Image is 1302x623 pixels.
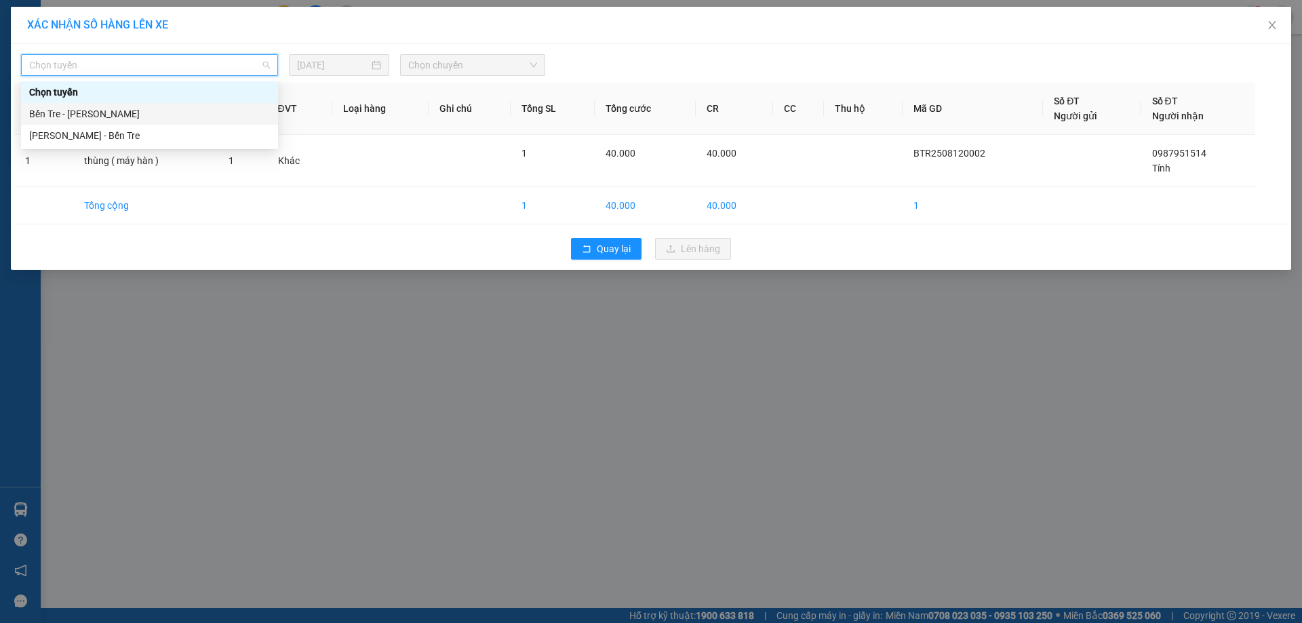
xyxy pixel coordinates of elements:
th: Tổng SL [511,83,595,135]
span: Gửi: [12,13,33,27]
div: Bến Tre - [PERSON_NAME] [29,106,270,121]
td: Tổng cộng [73,187,218,224]
input: 12/08/2025 [297,58,369,73]
div: [PERSON_NAME] - Bến Tre [29,128,270,143]
td: 40.000 [696,187,773,224]
div: Bang Tra [12,12,120,28]
span: 1 [521,148,527,159]
th: Mã GD [903,83,1043,135]
td: 40.000 [595,187,696,224]
div: Chọn tuyến [29,85,270,100]
td: thùng ( máy hàn ) [73,135,218,187]
span: Chọn tuyến [29,55,270,75]
div: lan [130,42,267,58]
th: Tổng cước [595,83,696,135]
td: Khác [267,135,332,187]
button: uploadLên hàng [655,238,731,260]
th: Loại hàng [332,83,429,135]
span: Chọn chuyến [408,55,537,75]
th: ĐVT [267,83,332,135]
span: 0987951514 [1152,148,1206,159]
span: Số ĐT [1152,96,1178,106]
div: Bến Tre - Hồ Chí Minh [21,103,278,125]
span: Người nhận [1152,110,1204,121]
span: Số ĐT [1054,96,1080,106]
th: Thu hộ [824,83,903,135]
span: Quay lại [597,241,631,256]
span: 1 [229,155,234,166]
span: CR : [10,87,31,101]
th: STT [14,83,73,135]
span: BTR2508120002 [913,148,985,159]
span: close [1267,20,1278,31]
div: 0907718365 [12,44,120,63]
th: CC [773,83,824,135]
div: 0345239311 [130,58,267,77]
span: 40.000 [707,148,736,159]
th: CR [696,83,773,135]
span: 40.000 [606,148,635,159]
div: Chọn tuyến [21,81,278,103]
div: chị nị [12,28,120,44]
div: Hồ Chí Minh - Bến Tre [21,125,278,146]
span: rollback [582,244,591,255]
th: Ghi chú [429,83,510,135]
span: Người gửi [1054,110,1097,121]
div: [GEOGRAPHIC_DATA] [130,12,267,42]
td: 1 [14,135,73,187]
button: Close [1253,7,1291,45]
button: rollbackQuay lại [571,238,642,260]
td: 1 [511,187,595,224]
span: XÁC NHẬN SỐ HÀNG LÊN XE [27,18,168,31]
td: 1 [903,187,1043,224]
span: Nhận: [130,12,162,26]
span: Tính [1152,163,1170,174]
div: 20.000 [10,85,122,102]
